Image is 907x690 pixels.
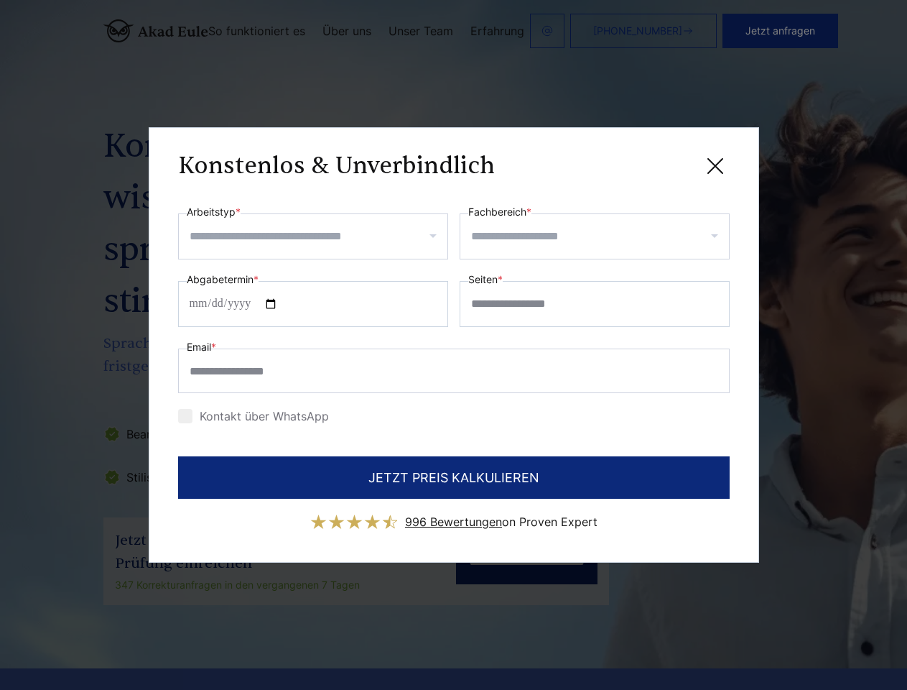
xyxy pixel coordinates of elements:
[405,510,597,533] div: on Proven Expert
[178,152,495,180] h3: Konstenlos & Unverbindlich
[178,456,730,499] button: JETZT PREIS KALKULIEREN
[187,271,259,288] label: Abgabetermin
[187,203,241,221] label: Arbeitstyp
[468,271,503,288] label: Seiten
[468,203,531,221] label: Fachbereich
[178,409,329,423] label: Kontakt über WhatsApp
[405,515,502,529] span: 996 Bewertungen
[187,339,216,356] label: Email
